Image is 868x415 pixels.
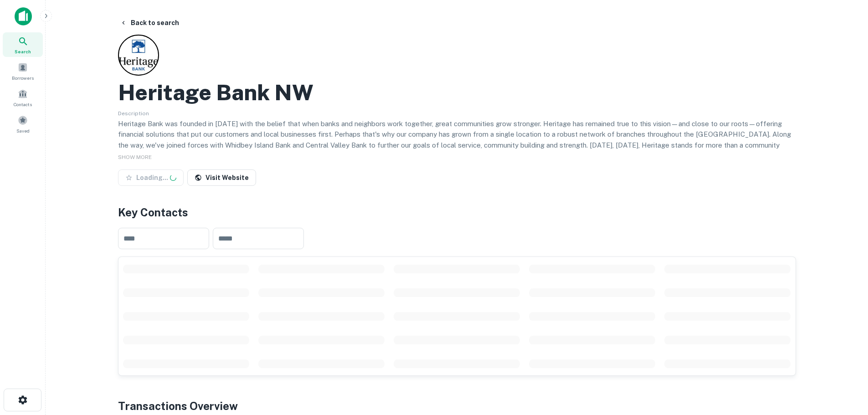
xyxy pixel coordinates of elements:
span: SHOW MORE [118,154,152,160]
span: Description [118,110,149,117]
iframe: Chat Widget [822,342,868,386]
span: Saved [16,127,30,134]
h4: Key Contacts [118,204,796,220]
span: Search [15,48,31,55]
div: scrollable content [118,257,796,375]
h4: Transactions Overview [118,398,238,414]
p: Heritage Bank was founded in [DATE] with the belief that when banks and neighbors work together, ... [118,118,796,161]
a: Contacts [3,85,43,110]
button: Back to search [116,15,183,31]
a: Borrowers [3,59,43,83]
a: Visit Website [187,169,256,186]
a: Search [3,32,43,57]
a: Saved [3,112,43,136]
h2: Heritage Bank NW [118,79,313,106]
span: Borrowers [12,74,34,82]
span: Contacts [14,101,32,108]
img: capitalize-icon.png [15,7,32,26]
